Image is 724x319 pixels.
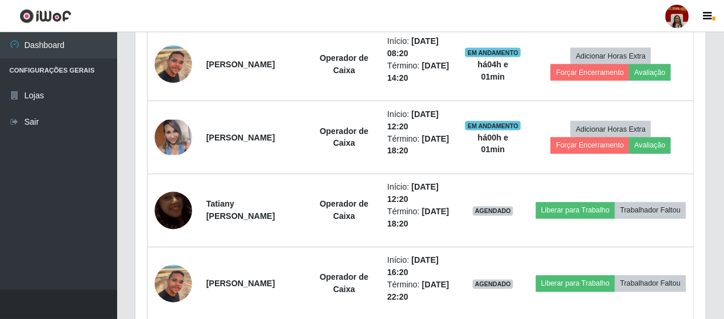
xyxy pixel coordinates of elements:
[571,121,651,138] button: Adicionar Horas Extra
[473,280,514,289] span: AGENDADO
[615,276,686,292] button: Trabalhador Faltou
[320,273,368,294] strong: Operador de Caixa
[536,203,615,219] button: Liberar para Trabalho
[387,35,451,60] li: Início:
[387,133,451,157] li: Término:
[387,206,451,231] li: Término:
[387,108,451,133] li: Início:
[387,255,451,279] li: Início:
[155,120,192,155] img: 1667262197965.jpeg
[629,64,671,81] button: Avaliação
[320,126,368,148] strong: Operador de Caixa
[387,256,439,277] time: [DATE] 16:20
[387,279,451,304] li: Término:
[155,31,192,98] img: 1757456377223.jpeg
[206,279,275,289] strong: [PERSON_NAME]
[387,181,451,206] li: Início:
[536,276,615,292] button: Liberar para Trabalho
[478,133,508,155] strong: há 00 h e 01 min
[320,200,368,221] strong: Operador de Caixa
[387,183,439,204] time: [DATE] 12:20
[19,9,71,23] img: CoreUI Logo
[206,133,275,142] strong: [PERSON_NAME]
[320,53,368,75] strong: Operador de Caixa
[387,109,439,131] time: [DATE] 12:20
[155,177,192,244] img: 1721152880470.jpeg
[465,121,521,131] span: EM ANDAMENTO
[551,138,629,154] button: Forçar Encerramento
[155,251,192,317] img: 1757456377223.jpeg
[615,203,686,219] button: Trabalhador Faltou
[206,200,275,221] strong: Tatiany [PERSON_NAME]
[629,138,671,154] button: Avaliação
[478,60,508,81] strong: há 04 h e 01 min
[473,207,514,216] span: AGENDADO
[387,60,451,84] li: Término:
[465,48,521,57] span: EM ANDAMENTO
[387,36,439,58] time: [DATE] 08:20
[206,60,275,69] strong: [PERSON_NAME]
[571,48,651,64] button: Adicionar Horas Extra
[551,64,629,81] button: Forçar Encerramento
